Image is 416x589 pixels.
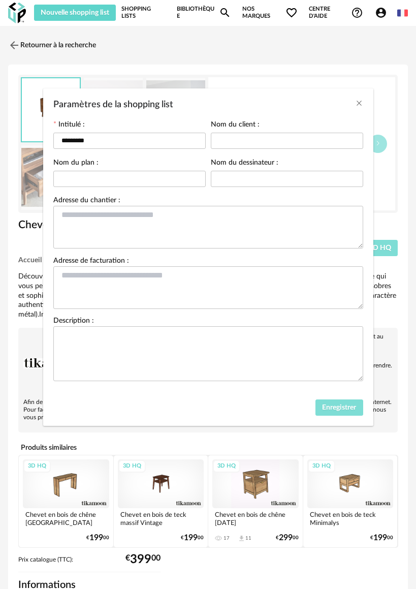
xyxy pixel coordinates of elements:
label: Intitulé : [53,121,85,130]
span: Enregistrer [322,404,356,411]
label: Nom du plan : [53,159,99,168]
label: Nom du client : [211,121,260,130]
button: Close [355,99,363,109]
button: Enregistrer [315,399,363,416]
div: Paramètres de la shopping list [43,88,373,426]
label: Nom du dessinateur : [211,159,278,168]
span: Paramètres de la shopping list [53,100,173,109]
label: Description : [53,317,94,326]
label: Adresse du chantier : [53,197,120,206]
label: Adresse de facturation : [53,257,129,266]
